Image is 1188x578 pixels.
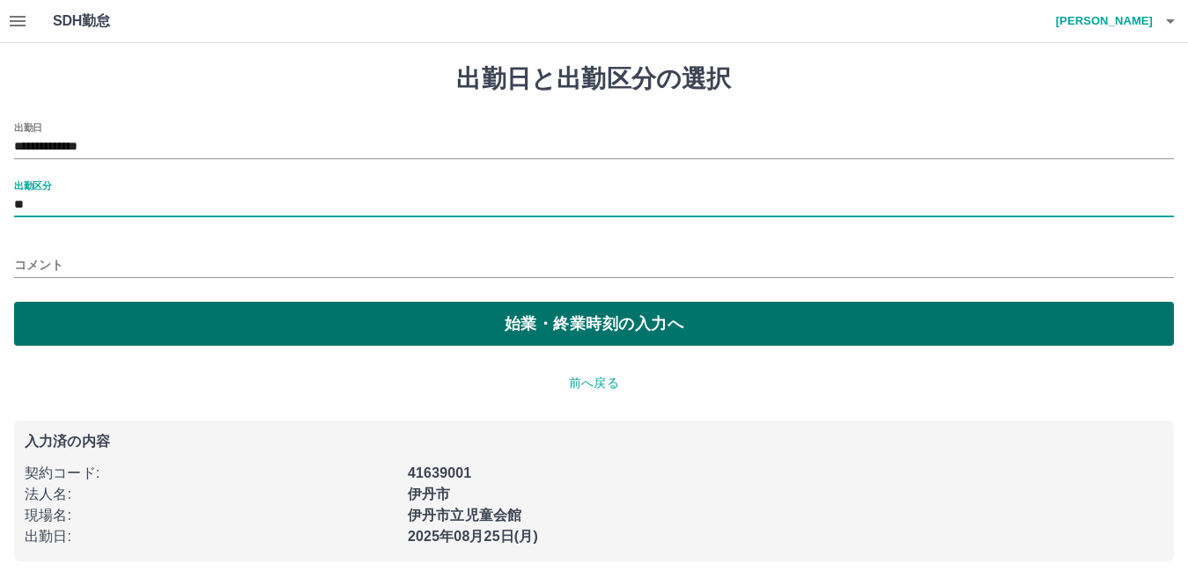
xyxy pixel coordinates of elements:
button: 始業・終業時刻の入力へ [14,302,1174,346]
b: 伊丹市 [408,487,450,501]
p: 入力済の内容 [25,435,1163,449]
label: 出勤区分 [14,179,51,192]
p: 前へ戻る [14,374,1174,392]
p: 出勤日 : [25,526,397,547]
p: 契約コード : [25,463,397,484]
b: 41639001 [408,465,471,480]
b: 2025年08月25日(月) [408,529,538,544]
b: 伊丹市立児童会館 [408,508,521,523]
h1: 出勤日と出勤区分の選択 [14,64,1174,94]
p: 現場名 : [25,505,397,526]
label: 出勤日 [14,121,42,134]
p: 法人名 : [25,484,397,505]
